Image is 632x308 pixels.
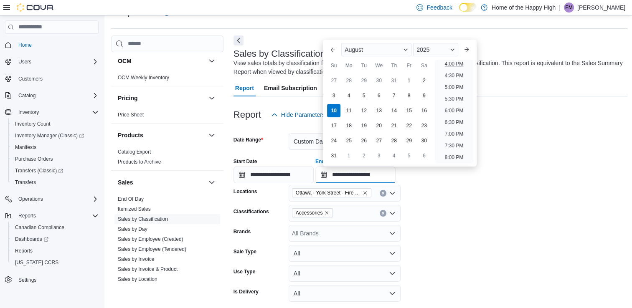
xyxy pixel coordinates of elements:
[15,144,36,151] span: Manifests
[118,216,168,222] span: Sales by Classification
[18,42,32,48] span: Home
[2,193,102,205] button: Operations
[357,119,371,132] div: day-19
[15,73,99,84] span: Customers
[234,35,244,45] button: Next
[342,89,355,102] div: day-4
[2,106,102,118] button: Inventory
[12,222,99,232] span: Canadian Compliance
[357,74,371,87] div: day-29
[235,80,254,96] span: Report
[234,268,255,275] label: Use Type
[326,73,431,163] div: August, 2025
[18,58,31,65] span: Users
[281,111,325,119] span: Hide Parameters
[357,104,371,117] div: day-12
[426,3,452,12] span: Feedback
[118,196,144,202] span: End Of Day
[118,276,157,283] span: Sales by Location
[417,134,431,147] div: day-30
[12,119,99,129] span: Inventory Count
[324,210,329,215] button: Remove Accessories from selection in this group
[12,177,39,187] a: Transfers
[357,59,371,72] div: Tu
[15,107,99,117] span: Inventory
[8,153,102,165] button: Purchase Orders
[413,43,458,56] div: Button. Open the year selector. 2025 is currently selected.
[15,179,36,186] span: Transfers
[111,73,223,86] div: OCM
[292,208,333,217] span: Accessories
[402,89,416,102] div: day-8
[15,57,99,67] span: Users
[372,104,386,117] div: day-13
[118,246,186,252] span: Sales by Employee (Tendered)
[442,129,467,139] li: 7:00 PM
[327,149,340,162] div: day-31
[442,94,467,104] li: 5:30 PM
[8,257,102,268] button: [US_STATE] CCRS
[327,119,340,132] div: day-17
[234,110,261,120] h3: Report
[577,3,625,13] p: [PERSON_NAME]
[327,59,340,72] div: Su
[118,159,161,165] span: Products to Archive
[118,178,133,187] h3: Sales
[2,39,102,51] button: Home
[118,111,144,118] span: Price Sheet
[442,117,467,127] li: 6:30 PM
[118,131,205,139] button: Products
[15,224,64,231] span: Canadian Compliance
[15,40,35,50] a: Home
[442,106,467,116] li: 6:00 PM
[342,134,355,147] div: day-25
[387,134,401,147] div: day-28
[15,121,51,127] span: Inventory Count
[18,109,39,116] span: Inventory
[442,152,467,162] li: 8:00 PM
[15,57,35,67] button: Users
[118,94,137,102] h3: Pricing
[387,149,401,162] div: day-4
[234,288,259,295] label: Is Delivery
[15,167,63,174] span: Transfers (Classic)
[12,258,99,268] span: Washington CCRS
[372,119,386,132] div: day-20
[12,166,66,176] a: Transfers (Classic)
[12,166,99,176] span: Transfers (Classic)
[2,73,102,85] button: Customers
[118,57,132,65] h3: OCM
[118,149,151,155] a: Catalog Export
[387,59,401,72] div: Th
[402,59,416,72] div: Fr
[402,104,416,117] div: day-15
[264,80,317,96] span: Email Subscription
[389,210,396,217] button: Open list of options
[234,136,263,143] label: Date Range
[12,142,40,152] a: Manifests
[118,216,168,222] a: Sales by Classification
[118,226,147,232] a: Sales by Day
[363,190,368,195] button: Remove Ottawa - York Street - Fire & Flower from selection in this group
[341,43,411,56] div: Button. Open the month selector. August is currently selected.
[417,149,431,162] div: day-6
[327,74,340,87] div: day-27
[15,74,46,84] a: Customers
[2,210,102,222] button: Reports
[442,141,467,151] li: 7:30 PM
[326,43,340,56] button: Previous Month
[234,248,256,255] label: Sale Type
[380,210,386,217] button: Clear input
[2,90,102,101] button: Catalog
[342,119,355,132] div: day-18
[12,258,62,268] a: [US_STATE] CCRS
[118,256,154,263] span: Sales by Invoice
[357,134,371,147] div: day-26
[118,75,169,81] a: OCM Weekly Inventory
[8,233,102,245] a: Dashboards
[234,49,325,59] h3: Sales by Classification
[118,256,154,262] a: Sales by Invoice
[8,118,102,130] button: Inventory Count
[15,132,84,139] span: Inventory Manager (Classic)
